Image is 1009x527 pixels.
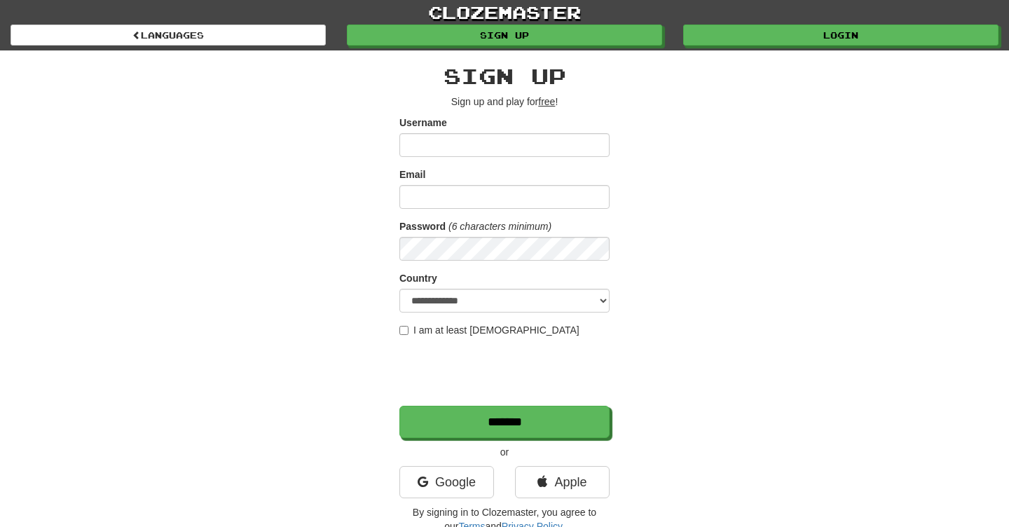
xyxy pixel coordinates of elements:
p: or [399,445,610,459]
label: Country [399,271,437,285]
iframe: reCAPTCHA [399,344,612,399]
h2: Sign up [399,64,610,88]
label: I am at least [DEMOGRAPHIC_DATA] [399,323,579,337]
label: Password [399,219,446,233]
input: I am at least [DEMOGRAPHIC_DATA] [399,326,409,335]
a: Apple [515,466,610,498]
a: Languages [11,25,326,46]
label: Email [399,167,425,182]
a: Sign up [347,25,662,46]
u: free [538,96,555,107]
a: Google [399,466,494,498]
p: Sign up and play for ! [399,95,610,109]
em: (6 characters minimum) [448,221,551,232]
a: Login [683,25,998,46]
label: Username [399,116,447,130]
